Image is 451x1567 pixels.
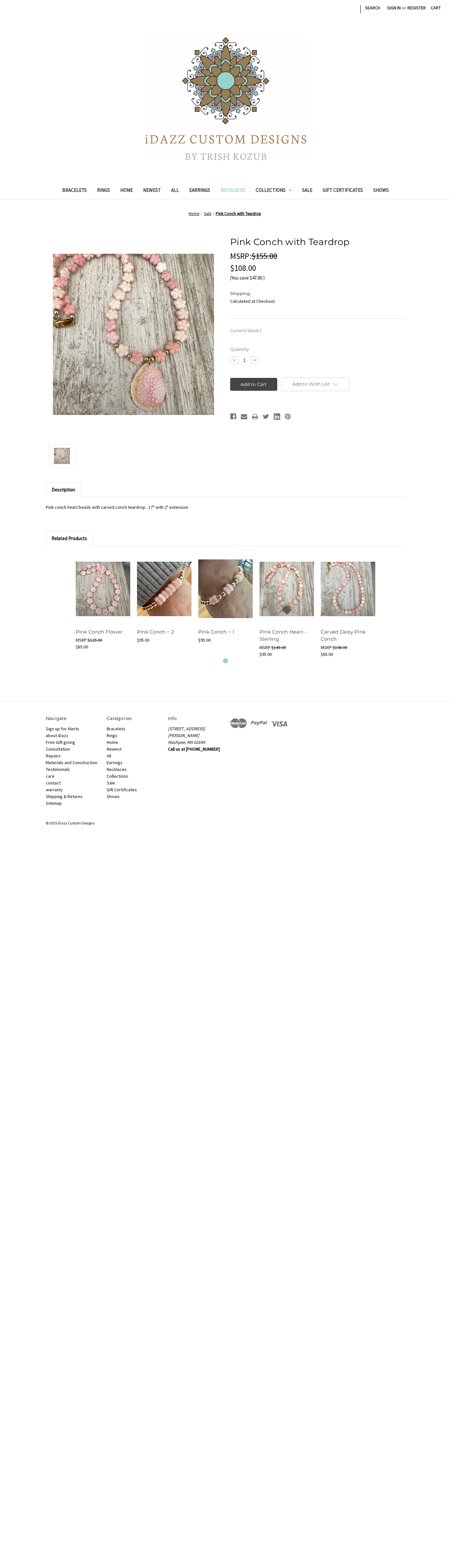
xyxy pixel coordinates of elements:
p: © 2025 iDazz Custom Designs [46,820,406,826]
img: Carved Daisy Pink Conch [321,562,375,616]
input: Add to Cart [230,378,278,391]
a: Bracelets [57,183,92,199]
a: Related Products [46,531,93,546]
img: Pink Conch Heart - Sterling [260,562,314,616]
a: Newest [107,746,122,752]
a: Sale [107,780,115,786]
a: Shows [107,793,120,799]
dt: Shipping: [230,291,404,297]
img: Pink Conch with Teardrop [54,445,70,467]
span: $108.00 [230,263,256,273]
a: Home [107,739,118,745]
a: Shows [368,183,394,199]
h5: Categories [107,715,161,722]
a: Home [115,183,138,199]
a: Testimonials [46,766,70,772]
img: Pink Conch ~ 2 [137,562,191,616]
span: ) [263,275,265,281]
a: Bracelets [107,726,125,732]
a: Pink Conch with Teardrop [216,211,261,216]
a: Pink Conch ~ 2 [137,553,191,625]
a: warranty [46,787,63,793]
a: Pink Conch Heart - Sterling [260,629,307,642]
a: Earrings [107,760,123,765]
span: $145.00 [271,645,286,650]
img: Pink Conch with Teardrop [53,254,214,415]
a: Gift Certificates [107,787,137,793]
span: $108.00 [333,645,347,650]
a: Repairs [46,753,61,759]
a: Rings [92,183,115,199]
a: Pink Conch Flower [76,553,130,625]
nav: Breadcrumb [46,211,406,217]
a: Description [46,483,81,497]
div: MSRP: [321,644,375,651]
h1: Pink Conch with Teardrop [230,235,406,249]
a: Carved Daisy Pink Conch [321,629,366,642]
div: MSRP: [76,637,130,644]
a: Materials and Construction [46,760,97,765]
span: Add to Wish List [292,381,330,387]
span: $125.00 [88,637,102,643]
a: Sale [297,183,318,199]
span: $155.00 [251,251,277,261]
h5: Info [168,715,222,722]
a: Pink Conch ~ 1 [198,553,253,625]
span: 1 [260,328,261,333]
a: Pink Conch ~ 2 [137,629,174,635]
span: (You save [230,275,249,281]
span: or [401,5,407,11]
div: MSRP: [230,250,406,262]
address: [STREET_ADDRESS][PERSON_NAME] Mashpee, MA 02649 [168,725,222,746]
a: Home [189,211,199,216]
span: Cart [431,5,441,11]
a: Pink Conch Flower [76,629,123,635]
dd: Calculated at Checkout [230,298,406,305]
button: 1 of 1 [223,658,228,663]
a: Carved Daisy Pink Conch [321,553,375,625]
div: MSRP: [260,644,314,651]
a: Rings [107,733,117,738]
img: iDazz Custom Designs [145,37,306,160]
a: Newest [138,183,166,199]
a: Collections [250,183,297,199]
span: $95.00 [260,651,272,657]
a: All [166,183,184,199]
a: Add to Wish List [282,378,349,391]
img: Pink Conch Flower [76,562,130,616]
a: Sitemap [46,800,62,806]
a: Sale [204,211,211,216]
strong: Call us at [PHONE_NUMBER] [168,746,220,752]
a: Gift Certificates [318,183,368,199]
a: Pink Conch Heart - Sterling [260,553,314,625]
h5: Navigate [46,715,100,722]
span: $65.00 [321,651,333,657]
a: care [46,773,54,779]
a: about iDazz [46,733,68,738]
span: $95.00 [137,637,149,643]
a: Shipping & Returns [46,793,83,799]
img: Pink Conch ~ 1 [198,559,253,618]
a: Free Gift-giving Consultation [46,739,75,752]
span: $95.00 [198,637,211,643]
li: | [359,3,361,15]
a: All [107,753,111,759]
a: Sign up for Alerts [46,726,79,732]
a: Pink Conch ~ 1 [198,629,234,635]
p: Pink conch heart beads with carved conch teardrop. 17" with 2" extension [46,504,406,511]
a: Collections [107,773,128,779]
a: Necklaces [107,766,127,772]
a: contact [46,780,61,786]
span: $47.00 [250,275,262,281]
span: $85.00 [76,644,88,650]
a: Necklaces [215,183,250,199]
label: Quantity: [230,346,406,353]
a: Earrings [184,183,215,199]
label: Current Stock: [230,328,406,334]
